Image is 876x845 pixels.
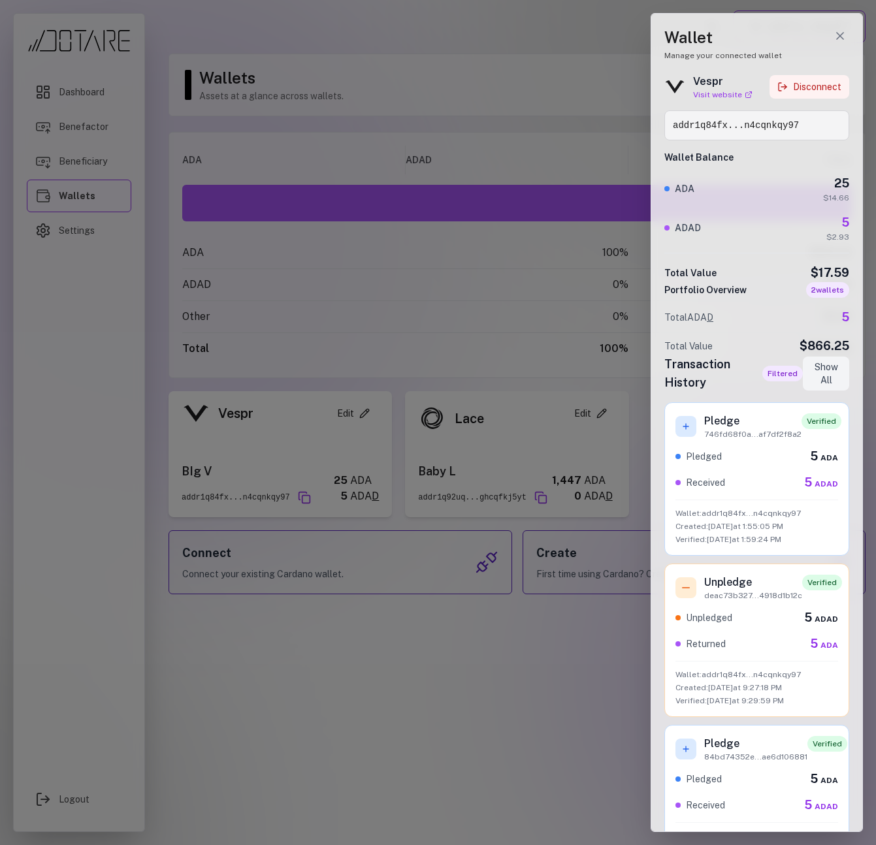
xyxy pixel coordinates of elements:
h3: Pledge [704,736,807,752]
span: ADA [687,312,713,323]
span: Total Value [664,340,713,353]
span: Returned [686,637,726,650]
span: Pledged [686,450,722,463]
span: Received [686,799,725,812]
span: ADAD [815,614,838,624]
span: $17.59 [811,264,849,282]
span: ADAD [815,802,838,811]
p: 746fd68f0a...af7df2f8a2 [704,429,802,439]
span: Unpledged [686,611,732,624]
div: 5 [810,635,838,653]
span: Pledged [686,773,722,786]
p: Wallet: addr1q84fx...n4cqnkqy97 [675,831,838,841]
span: Total [664,311,713,324]
button: Show All [803,357,849,391]
button: addr1q84fx...n4cqnkqy97 [664,110,849,140]
span: Verified [802,575,842,590]
span: ADAD [815,479,838,488]
p: Verified: [DATE] at 9:29:59 PM [675,695,838,706]
div: 25 [823,174,849,193]
button: Close wallet drawer [831,27,849,45]
span: Verified [802,413,841,429]
span: 5 [841,308,849,327]
h3: Unpledge [704,575,802,590]
span: $866.25 [800,337,849,355]
h3: Pledge [704,413,802,429]
div: 5 [810,770,838,788]
p: Created: [DATE] at 9:27:18 PM [675,682,838,693]
img: Vespr logo [664,80,685,93]
button: Disconnect [770,75,849,99]
span: 2 wallet s [806,282,849,298]
div: 5 [804,473,838,492]
span: ADA [675,182,694,195]
div: $14.66 [823,193,849,203]
span: D [707,312,713,323]
span: Verified [807,736,847,752]
p: Verified: [DATE] at 1:59:24 PM [675,534,838,545]
span: ADA [820,453,838,462]
div: 5 [826,214,849,232]
p: Wallet: addr1q84fx...n4cqnkqy97 [675,669,838,680]
h3: Portfolio Overview [664,283,747,296]
span: Received [686,476,725,489]
p: deac73b327...4918d1b12c [704,590,802,601]
div: Vespr [693,74,753,89]
h4: Wallet Balance [664,151,849,164]
p: Created: [DATE] at 1:55:05 PM [675,521,838,532]
p: 84bd74352e...ae6d106881 [704,752,807,762]
span: Filtered [762,366,803,381]
h2: Transaction History [664,355,754,392]
span: Total Value [664,266,717,279]
span: ADAD [675,221,701,234]
p: Manage your connected wallet [664,50,849,61]
div: 5 [804,609,838,627]
h1: Wallet [664,27,849,48]
p: Wallet: addr1q84fx...n4cqnkqy97 [675,508,838,518]
a: Visit website [693,89,753,100]
div: 5 [810,447,838,466]
span: ADA [820,641,838,650]
span: ADA [820,776,838,785]
div: 5 [804,796,838,814]
div: $2.93 [826,232,849,242]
